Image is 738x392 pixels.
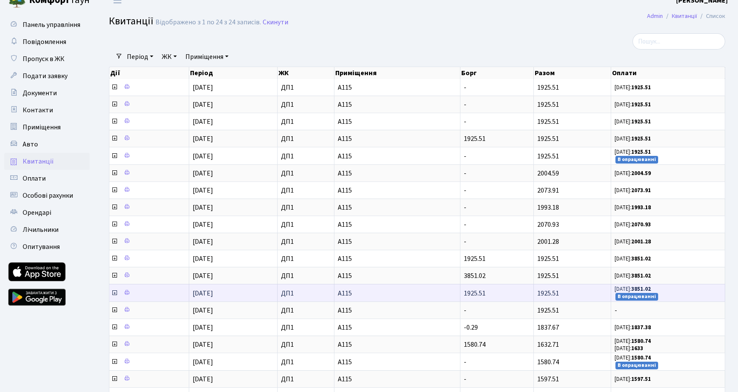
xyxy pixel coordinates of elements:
small: [DATE]: [615,101,651,108]
b: 1580.74 [631,337,651,345]
span: А115 [338,359,457,366]
span: А115 [338,307,457,314]
span: Документи [23,88,57,98]
span: [DATE] [193,357,213,367]
span: ДП1 [281,290,331,297]
span: [DATE] [193,186,213,195]
span: 1925.51 [537,152,559,161]
span: ДП1 [281,359,331,366]
span: Квитанції [109,14,153,29]
span: ДП1 [281,376,331,383]
span: - [464,117,466,126]
th: Оплати [611,67,725,79]
a: Орендарі [4,204,90,221]
a: Оплати [4,170,90,187]
b: 1925.51 [631,84,651,91]
b: 1925.51 [631,118,651,126]
a: Скинути [263,18,288,26]
span: ДП1 [281,170,331,177]
span: Авто [23,140,38,149]
th: Період [189,67,278,79]
small: [DATE]: [615,345,643,352]
a: Подати заявку [4,67,90,85]
small: [DATE]: [615,204,651,211]
span: [DATE] [193,117,213,126]
li: Список [697,12,725,21]
input: Пошук... [633,33,725,50]
a: Авто [4,136,90,153]
small: [DATE]: [615,285,651,293]
b: 1993.18 [631,204,651,211]
b: 1837.38 [631,324,651,331]
span: ДП1 [281,135,331,142]
span: А115 [338,187,457,194]
span: А115 [338,255,457,262]
b: 1925.51 [631,101,651,108]
b: 1925.51 [631,148,651,156]
span: А115 [338,272,457,279]
a: ЖК [158,50,180,64]
span: 1580.74 [464,340,486,349]
span: ДП1 [281,204,331,211]
a: Панель управління [4,16,90,33]
span: А115 [338,153,457,160]
span: [DATE] [193,374,213,384]
small: [DATE]: [615,84,651,91]
span: 2073.91 [537,186,559,195]
span: - [464,203,466,212]
span: Повідомлення [23,37,66,47]
span: [DATE] [193,289,213,298]
span: - [464,152,466,161]
span: 2070.93 [537,220,559,229]
span: - [464,83,466,92]
span: ДП1 [281,101,331,108]
span: ДП1 [281,84,331,91]
span: Подати заявку [23,71,67,81]
a: Квитанції [672,12,697,20]
small: [DATE]: [615,375,651,383]
span: Приміщення [23,123,61,132]
span: Оплати [23,174,46,183]
span: [DATE] [193,152,213,161]
a: Квитанції [4,153,90,170]
a: Період [123,50,157,64]
span: А115 [338,290,457,297]
b: 3851.02 [631,255,651,263]
b: 1580.74 [631,354,651,362]
span: 1632.71 [537,340,559,349]
span: - [464,374,466,384]
span: [DATE] [193,169,213,178]
b: 1633 [631,345,643,352]
span: 1993.18 [537,203,559,212]
span: Квитанції [23,157,54,166]
span: [DATE] [193,340,213,349]
th: Приміщення [334,67,460,79]
span: 1925.51 [537,100,559,109]
span: ДП1 [281,324,331,331]
span: [DATE] [193,323,213,332]
span: А115 [338,101,457,108]
small: В опрацюванні [615,293,658,301]
a: Пропуск в ЖК [4,50,90,67]
th: Борг [460,67,534,79]
span: - [464,306,466,315]
small: [DATE]: [615,324,651,331]
span: 1925.51 [537,83,559,92]
span: [DATE] [193,271,213,281]
small: [DATE]: [615,148,651,156]
span: А115 [338,170,457,177]
span: - [464,169,466,178]
span: -0.29 [464,323,478,332]
th: Разом [534,67,611,79]
span: А115 [338,118,457,125]
span: ДП1 [281,238,331,245]
span: 1925.51 [537,289,559,298]
span: Пропуск в ЖК [23,54,64,64]
span: 1837.67 [537,323,559,332]
small: [DATE]: [615,354,651,362]
span: - [464,357,466,367]
span: [DATE] [193,306,213,315]
b: 2073.91 [631,187,651,194]
b: 3851.02 [631,285,651,293]
small: [DATE]: [615,135,651,143]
